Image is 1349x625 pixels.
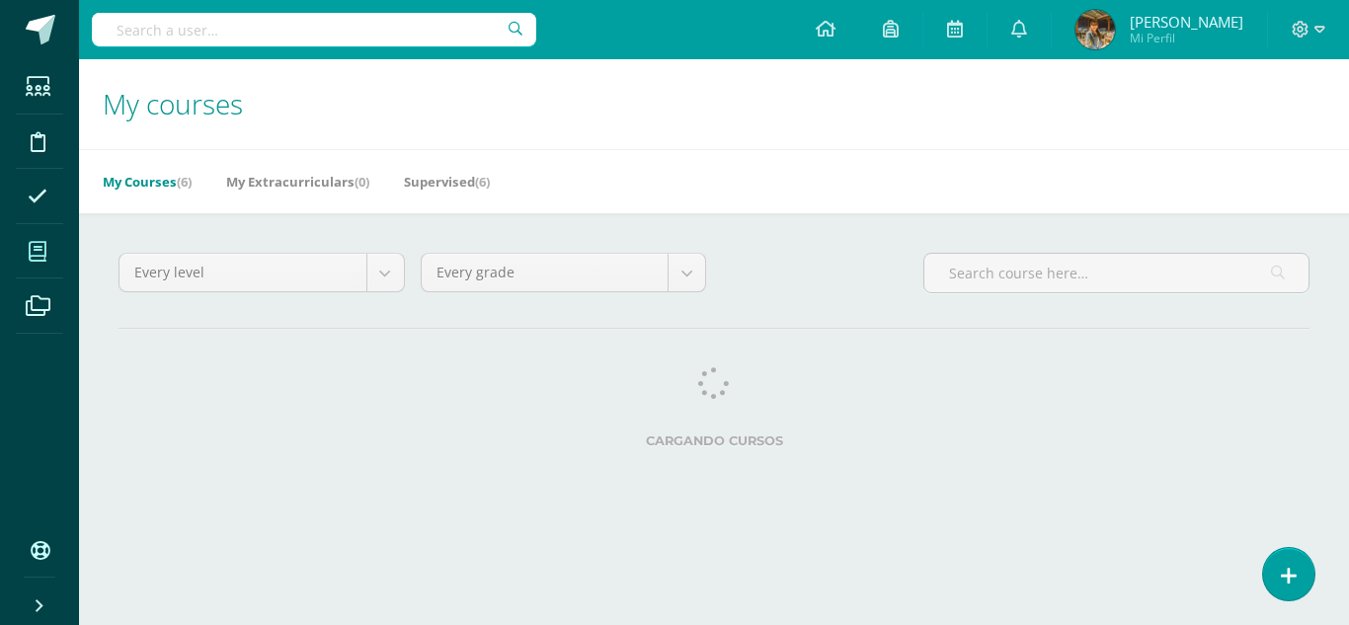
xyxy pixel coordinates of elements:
span: (0) [355,173,369,191]
input: Search course here… [924,254,1309,292]
a: My Courses(6) [103,166,192,197]
img: 2dbaa8b142e8d6ddec163eea0aedc140.png [1075,10,1115,49]
a: My Extracurriculars(0) [226,166,369,197]
span: [PERSON_NAME] [1130,12,1243,32]
span: My courses [103,85,243,122]
a: Every grade [422,254,706,291]
a: Supervised(6) [404,166,490,197]
input: Search a user… [92,13,536,46]
span: Mi Perfil [1130,30,1243,46]
label: Cargando cursos [119,433,1309,448]
span: Every level [134,254,352,291]
span: (6) [177,173,192,191]
a: Every level [119,254,404,291]
span: (6) [475,173,490,191]
span: Every grade [436,254,654,291]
